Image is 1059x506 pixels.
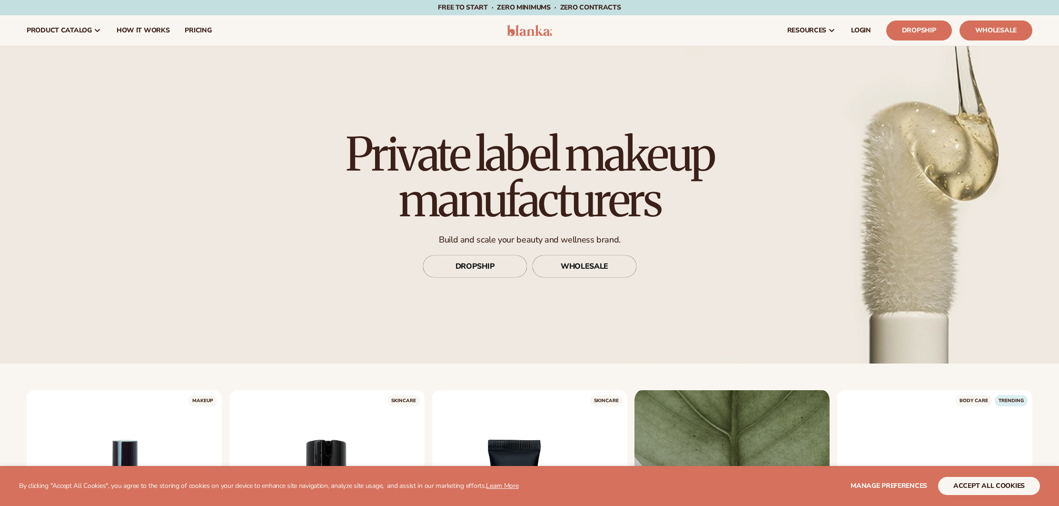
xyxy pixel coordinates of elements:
a: Wholesale [960,20,1032,40]
p: Build and scale your beauty and wellness brand. [318,234,742,245]
span: resources [787,27,826,34]
button: Manage preferences [851,477,927,495]
a: pricing [177,15,219,46]
h1: Private label makeup manufacturers [318,132,742,223]
span: Manage preferences [851,481,927,490]
img: logo [507,25,552,36]
a: Learn More [486,481,518,490]
span: pricing [185,27,211,34]
span: Free to start · ZERO minimums · ZERO contracts [438,3,621,12]
a: Dropship [886,20,952,40]
button: accept all cookies [938,477,1040,495]
a: DROPSHIP [423,255,527,278]
span: product catalog [27,27,92,34]
a: LOGIN [843,15,879,46]
span: LOGIN [851,27,871,34]
a: WHOLESALE [532,255,637,278]
a: How It Works [109,15,178,46]
a: resources [780,15,843,46]
a: product catalog [19,15,109,46]
p: By clicking "Accept All Cookies", you agree to the storing of cookies on your device to enhance s... [19,482,519,490]
span: How It Works [117,27,170,34]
